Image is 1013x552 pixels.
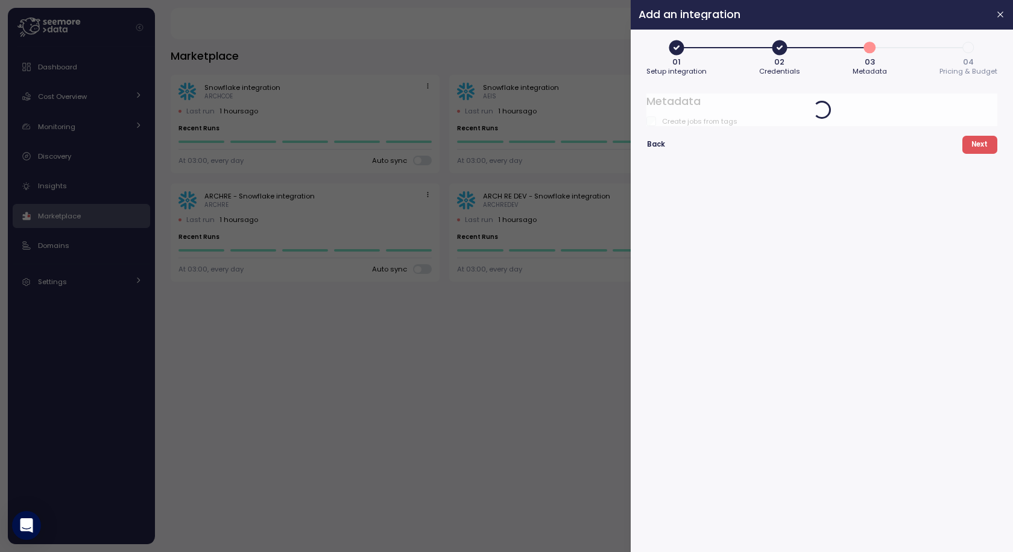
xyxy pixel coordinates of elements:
span: Pricing & Budget [939,68,997,75]
span: 02 [775,58,785,66]
h2: Add an integration [639,9,986,20]
span: Setup integration [646,68,707,75]
span: 03 [865,58,875,66]
button: Next [962,136,997,153]
span: 4 [958,37,979,58]
button: 02Credentials [759,37,800,78]
span: 01 [672,58,681,66]
span: Metadata [853,68,887,75]
button: 01Setup integration [646,37,707,78]
button: 303Metadata [853,37,887,78]
span: 04 [963,58,974,66]
span: Next [971,136,988,153]
span: 3 [860,37,880,58]
button: Back [646,136,666,153]
span: Credentials [759,68,800,75]
span: Back [647,136,665,153]
div: Open Intercom Messenger [12,511,41,540]
button: 404Pricing & Budget [939,37,997,78]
